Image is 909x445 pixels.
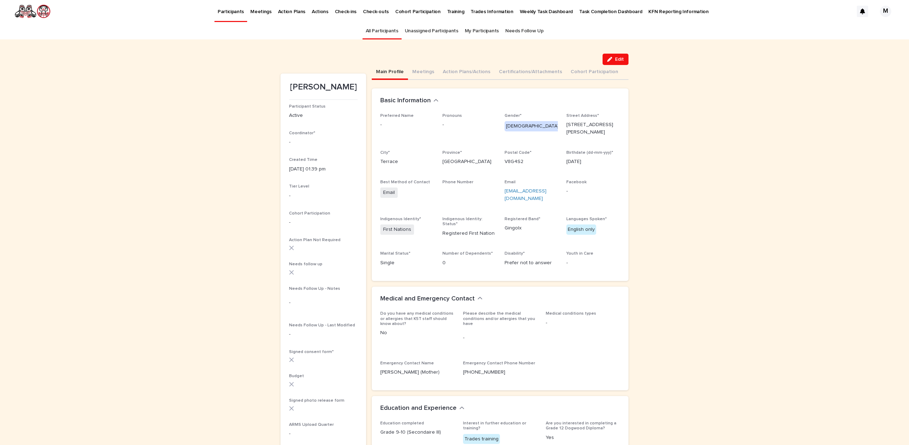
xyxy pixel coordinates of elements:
[289,374,304,378] span: Budget
[442,259,496,267] p: 0
[505,180,516,184] span: Email
[289,238,341,242] span: Action Plan Not Required
[603,54,628,65] button: Edit
[14,4,51,18] img: rNyI97lYS1uoOg9yXW8k
[289,211,330,216] span: Cohort Participation
[566,114,599,118] span: Street Address*
[463,370,505,375] a: [PHONE_NUMBER]
[380,295,483,303] button: Medical and Emergency Contact
[442,217,483,226] span: Indigenous Identity: Status*
[546,421,616,430] span: Are you interested in completing a Grade 12 Dogwood Diploma?
[380,405,457,412] h2: Education and Experience
[505,251,525,256] span: Disability*
[408,65,439,80] button: Meetings
[505,158,558,165] p: V8G4S2
[495,65,566,80] button: Certifications/Attachments
[566,121,620,136] p: [STREET_ADDRESS][PERSON_NAME]
[289,82,358,92] p: [PERSON_NAME]
[505,114,522,118] span: Gender*
[463,361,535,365] span: Emergency Contact Phone Number
[289,430,358,438] p: -
[505,189,546,201] a: [EMAIL_ADDRESS][DOMAIN_NAME]
[380,151,390,155] span: City*
[289,184,309,189] span: Tier Level
[442,230,496,237] p: Registered First Nation
[546,319,620,327] p: -
[505,224,558,232] p: Gingolx
[289,219,358,226] p: -
[439,65,495,80] button: Action Plans/Actions
[546,311,596,316] span: Medical conditions types
[289,299,358,306] p: -
[289,350,334,354] span: Signed consent form*
[380,251,410,256] span: Marital Status*
[289,112,358,119] p: Active
[380,369,454,376] p: [PERSON_NAME] (Mother)
[546,434,620,441] p: Yes
[505,259,558,267] p: Prefer not to answer
[463,311,535,326] span: Please describe the medical conditions and/or allergies that you have
[380,329,454,337] p: No
[463,434,500,444] div: Trades training
[566,217,607,221] span: Languages Spoken*
[505,217,540,221] span: Registered Band*
[380,405,464,412] button: Education and Experience
[289,323,355,327] span: Needs Follow Up - Last Modified
[380,361,434,365] span: Emergency Contact Name
[289,131,315,135] span: Coordinator*
[405,23,458,39] a: Unassigned Participants
[380,224,414,235] span: First Nations
[380,429,454,436] p: Grade 9-10 (Secondaire III)
[465,23,499,39] a: My Participants
[380,158,434,165] p: Terrace
[380,311,453,326] span: Do you have any medical conditions or allergies that K5T staff should know about?
[380,217,421,221] span: Indigenous Identity*
[463,421,526,430] span: Interest in further education or training?
[380,421,424,425] span: Education completed
[566,180,587,184] span: Facebook
[380,97,439,105] button: Basic Information
[380,259,434,267] p: Single
[366,23,398,39] a: All Participants
[566,224,596,235] div: English only
[442,151,462,155] span: Province*
[566,188,620,195] p: -
[289,262,322,266] span: Needs follow up
[289,165,358,173] p: [DATE] 01:39 pm
[505,151,532,155] span: Postal Code*
[442,251,493,256] span: Number of Dependents*
[289,139,358,146] p: -
[380,114,414,118] span: Preferred Name
[442,158,496,165] p: [GEOGRAPHIC_DATA]
[289,331,358,338] p: -
[380,188,398,198] span: Email
[442,180,473,184] span: Phone Number
[380,121,434,129] p: -
[380,295,475,303] h2: Medical and Emergency Contact
[566,251,593,256] span: Youth in Care
[566,259,620,267] p: -
[289,287,340,291] span: Needs Follow Up - Notes
[566,158,620,165] p: [DATE]
[289,423,334,427] span: ARMS Upload Quarter
[289,158,317,162] span: Created Time
[566,65,622,80] button: Cohort Participation
[372,65,408,80] button: Main Profile
[463,334,537,342] p: -
[289,104,326,109] span: Participant Status
[442,121,496,129] p: -
[566,151,613,155] span: Birthdate (dd-mm-yyy)*
[289,398,344,403] span: Signed photo release form
[442,114,462,118] span: Pronouns
[380,180,430,184] span: Best Method of Contact
[615,57,624,62] span: Edit
[880,6,891,17] div: M
[505,23,543,39] a: Needs Follow Up
[289,192,358,200] p: -
[380,97,431,105] h2: Basic Information
[505,121,560,131] div: [DEMOGRAPHIC_DATA]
